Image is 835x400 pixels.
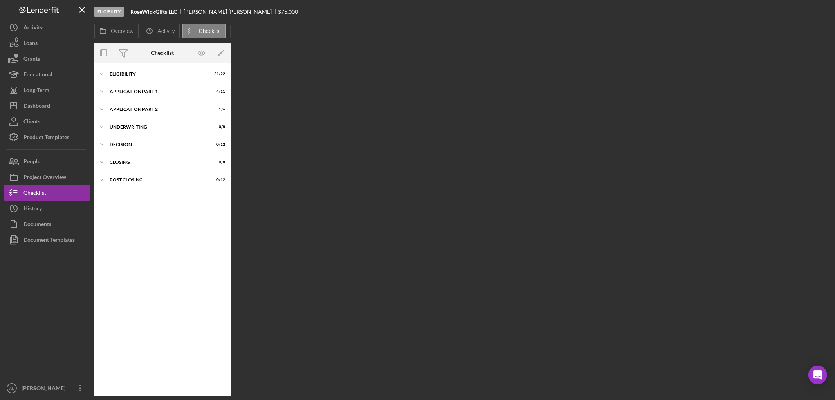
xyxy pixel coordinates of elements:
div: Documents [23,216,51,234]
button: Loans [4,35,90,51]
div: Post Closing [110,177,206,182]
div: 0 / 12 [211,142,225,147]
div: 0 / 8 [211,160,225,165]
button: People [4,154,90,169]
div: Project Overview [23,169,66,187]
button: Grants [4,51,90,67]
div: Clients [23,114,40,131]
div: 0 / 8 [211,125,225,129]
div: Decision [110,142,206,147]
div: 21 / 22 [211,72,225,76]
div: 0 / 12 [211,177,225,182]
div: History [23,201,42,218]
div: Checklist [23,185,46,203]
button: Product Templates [4,129,90,145]
div: Activity [23,20,43,37]
button: Checklist [182,24,226,38]
div: Application Part 2 [110,107,206,112]
div: Open Intercom Messenger [808,366,827,384]
div: Document Templates [23,232,75,250]
div: Grants [23,51,40,69]
label: Checklist [199,28,221,34]
div: 4 / 11 [211,89,225,94]
button: Checklist [4,185,90,201]
button: AL[PERSON_NAME] [4,380,90,396]
div: Dashboard [23,98,50,116]
button: Long-Term [4,82,90,98]
button: History [4,201,90,216]
div: Loans [23,35,38,53]
div: Eligibility [94,7,124,17]
b: RoseWickGifts LLC [130,9,177,15]
div: Application Part 1 [110,89,206,94]
button: Overview [94,24,139,38]
span: $75,000 [278,8,298,15]
button: Project Overview [4,169,90,185]
div: Product Templates [23,129,69,147]
div: 1 / 6 [211,107,225,112]
button: Dashboard [4,98,90,114]
div: People [23,154,40,171]
label: Overview [111,28,133,34]
label: Activity [157,28,175,34]
div: [PERSON_NAME] [PERSON_NAME] [184,9,278,15]
button: Documents [4,216,90,232]
text: AL [9,386,14,391]
div: Educational [23,67,52,84]
div: Eligibility [110,72,206,76]
div: Closing [110,160,206,165]
div: Checklist [151,50,174,56]
button: Document Templates [4,232,90,248]
button: Activity [4,20,90,35]
div: Underwriting [110,125,206,129]
div: Long-Term [23,82,49,100]
button: Clients [4,114,90,129]
button: Activity [141,24,180,38]
button: Educational [4,67,90,82]
div: [PERSON_NAME] [20,380,70,398]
